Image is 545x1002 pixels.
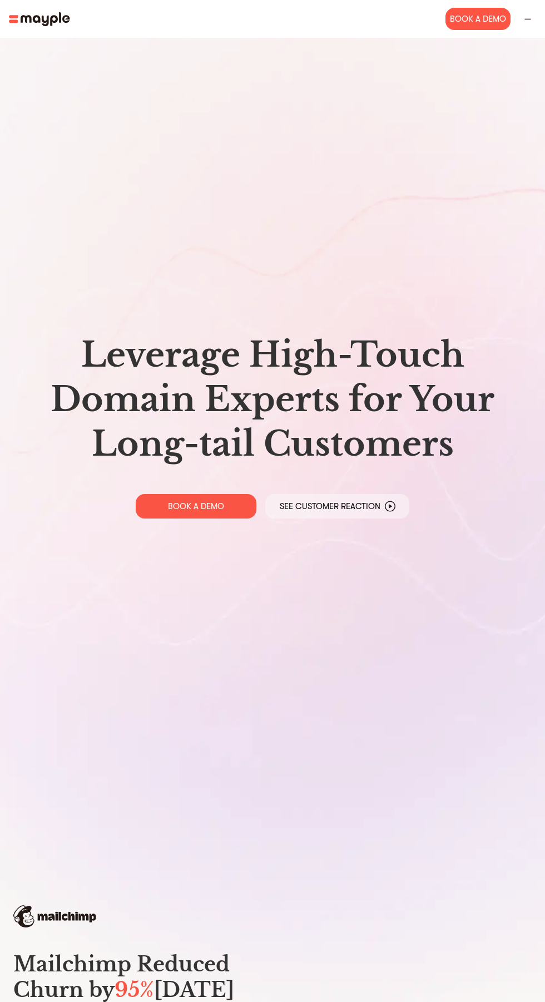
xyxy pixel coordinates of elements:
[265,494,409,519] a: See Customer Reaction
[445,8,511,30] div: Book A Demo
[18,333,527,466] h1: Leverage High-Touch Domain Experts for Your Long-tail Customers
[136,494,256,519] a: BOOK A DEMO
[523,14,533,24] img: hamburger-button
[9,12,70,26] img: mayple-logo
[168,501,224,512] p: BOOK A DEMO
[280,501,380,512] p: See Customer Reaction
[13,905,96,927] img: mailchimp-logo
